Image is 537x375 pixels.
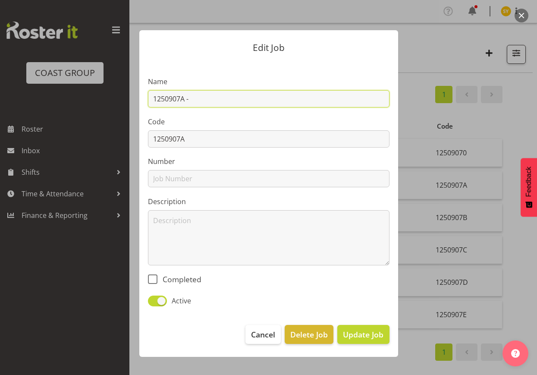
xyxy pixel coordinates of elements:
[157,274,201,284] span: Completed
[337,325,389,344] button: Update Job
[525,167,533,197] span: Feedback
[148,76,389,87] label: Name
[343,329,383,340] span: Update Job
[167,296,191,306] span: Active
[148,43,389,52] p: Edit Job
[251,329,275,340] span: Cancel
[511,349,520,358] img: help-xxl-2.png
[285,325,333,344] button: Delete Job
[148,170,389,187] input: Job Number
[148,90,389,107] input: Job Name
[245,325,281,344] button: Cancel
[521,158,537,217] button: Feedback - Show survey
[148,117,389,127] label: Code
[290,329,328,340] span: Delete Job
[148,196,389,207] label: Description
[148,130,389,148] input: Job Code
[148,156,389,167] label: Number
